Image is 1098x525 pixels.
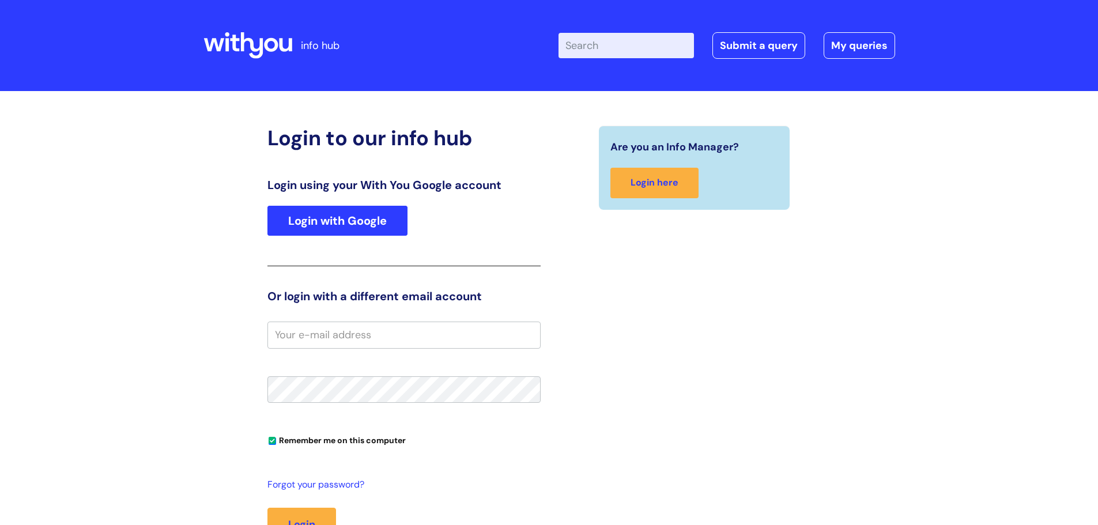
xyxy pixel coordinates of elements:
a: Login with Google [267,206,407,236]
h2: Login to our info hub [267,126,541,150]
a: Forgot your password? [267,477,535,493]
input: Your e-mail address [267,322,541,348]
a: Submit a query [712,32,805,59]
h3: Login using your With You Google account [267,178,541,192]
a: Login here [610,168,699,198]
input: Remember me on this computer [269,437,276,445]
p: info hub [301,36,339,55]
h3: Or login with a different email account [267,289,541,303]
input: Search [559,33,694,58]
span: Are you an Info Manager? [610,138,739,156]
label: Remember me on this computer [267,433,406,445]
div: You can uncheck this option if you're logging in from a shared device [267,430,541,449]
a: My queries [824,32,895,59]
